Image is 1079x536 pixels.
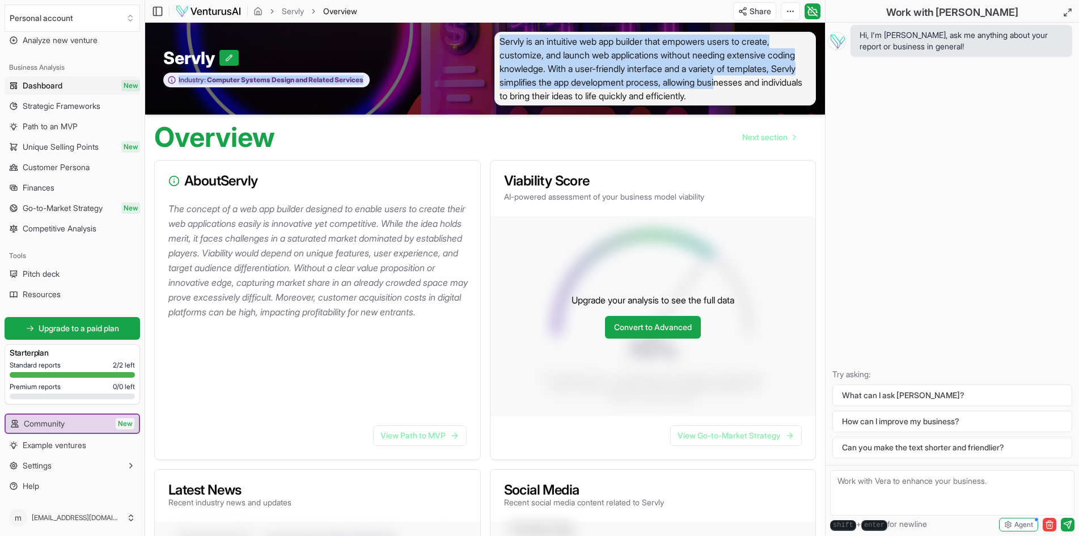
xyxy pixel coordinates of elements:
span: Computer Systems Design and Related Services [206,75,363,85]
button: m[EMAIL_ADDRESS][DOMAIN_NAME] [5,504,140,531]
span: Go-to-Market Strategy [23,202,103,214]
p: Recent industry news and updates [168,497,291,508]
a: Example ventures [5,436,140,454]
h1: Overview [154,124,275,151]
span: [EMAIL_ADDRESS][DOMAIN_NAME] [32,513,122,522]
a: View Path to MVP [373,425,467,446]
p: Upgrade your analysis to see the full data [572,293,734,307]
img: logo [175,5,242,18]
span: Next section [742,132,788,143]
span: Community [24,418,65,429]
a: Help [5,477,140,495]
span: m [9,509,27,527]
nav: pagination [733,126,805,149]
span: Agent [1014,520,1033,529]
span: Share [750,6,771,17]
button: Agent [999,518,1038,531]
span: Hi, I'm [PERSON_NAME], ask me anything about your report or business in general! [860,29,1063,52]
span: Upgrade to a paid plan [39,323,119,334]
span: Premium reports [10,382,61,391]
a: Competitive Analysis [5,220,140,238]
button: Select an organization [5,5,140,32]
span: Industry: [179,75,206,85]
h3: Viability Score [504,174,802,188]
a: Path to an MVP [5,117,140,136]
p: Recent social media content related to Servly [504,497,664,508]
span: Servly [163,48,219,68]
span: Path to an MVP [23,121,78,132]
a: Upgrade to a paid plan [5,317,140,340]
p: AI-powered assessment of your business model viability [504,191,802,202]
span: Example ventures [23,440,86,451]
span: Competitive Analysis [23,223,96,234]
kbd: shift [830,520,856,531]
span: Finances [23,182,54,193]
a: Resources [5,285,140,303]
h3: Starter plan [10,347,135,358]
span: Servly is an intuitive web app builder that empowers users to create, customize, and launch web a... [494,32,816,105]
span: + for newline [830,518,927,531]
a: Servly [282,6,304,17]
kbd: enter [861,520,887,531]
span: Standard reports [10,361,61,370]
h3: Latest News [168,483,291,497]
div: Business Analysis [5,58,140,77]
span: Help [23,480,39,492]
a: DashboardNew [5,77,140,95]
a: Go to next page [733,126,805,149]
a: Customer Persona [5,158,140,176]
span: 0 / 0 left [113,382,135,391]
span: Unique Selling Points [23,141,99,153]
a: Strategic Frameworks [5,97,140,115]
span: Pitch deck [23,268,60,280]
span: New [121,80,140,91]
a: Pitch deck [5,265,140,283]
span: New [121,141,140,153]
span: Dashboard [23,80,62,91]
span: Overview [323,6,357,17]
button: Can you make the text shorter and friendlier? [832,437,1072,458]
a: Unique Selling PointsNew [5,138,140,156]
a: Analyze new venture [5,31,140,49]
span: Customer Persona [23,162,90,173]
button: Settings [5,457,140,475]
a: Convert to Advanced [605,316,701,339]
img: Vera [828,32,846,50]
p: The concept of a web app builder designed to enable users to create their web applications easily... [168,201,471,319]
button: Share [733,2,776,20]
a: Go-to-Market StrategyNew [5,199,140,217]
h3: About Servly [168,174,467,188]
span: Analyze new venture [23,35,98,46]
span: Strategic Frameworks [23,100,100,112]
span: Settings [23,460,52,471]
a: View Go-to-Market Strategy [670,425,802,446]
button: Industry:Computer Systems Design and Related Services [163,73,370,88]
span: Resources [23,289,61,300]
p: Try asking: [832,369,1072,380]
button: What can I ask [PERSON_NAME]? [832,385,1072,406]
h3: Social Media [504,483,664,497]
span: New [116,418,134,429]
h2: Work with [PERSON_NAME] [886,5,1018,20]
span: 2 / 2 left [113,361,135,370]
button: How can I improve my business? [832,411,1072,432]
nav: breadcrumb [253,6,357,17]
a: CommunityNew [6,415,139,433]
div: Tools [5,247,140,265]
span: New [121,202,140,214]
a: Finances [5,179,140,197]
